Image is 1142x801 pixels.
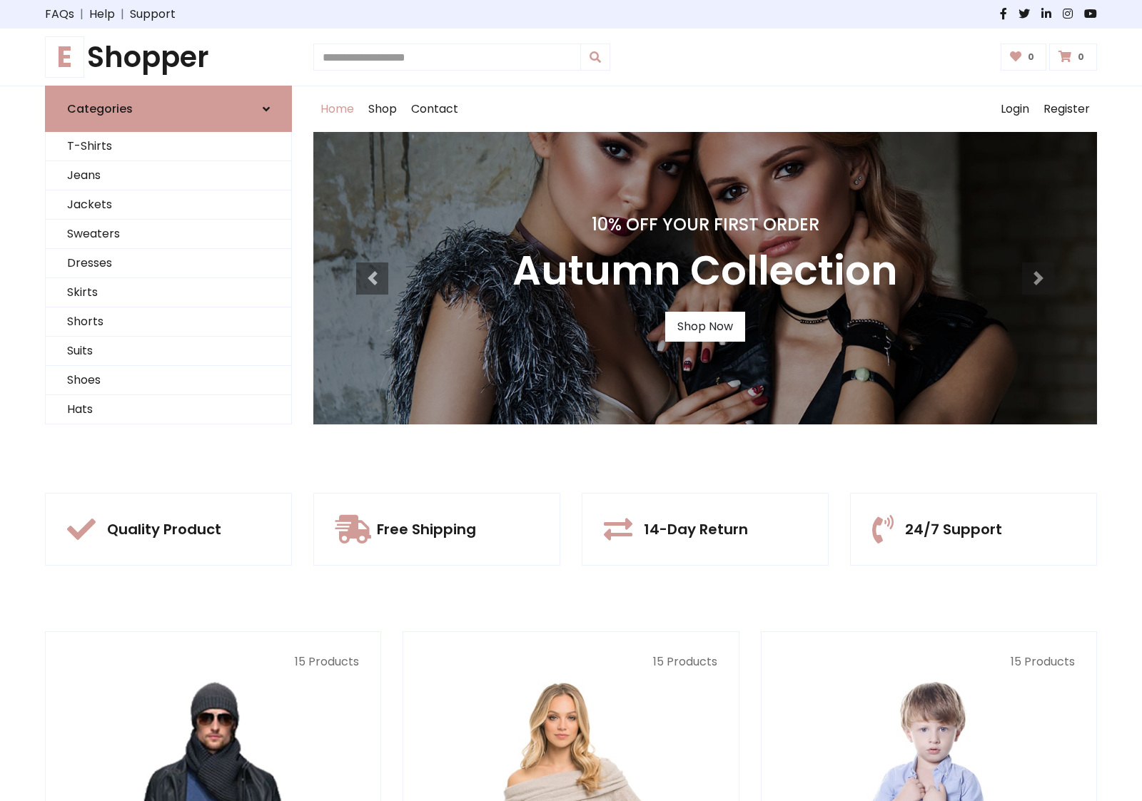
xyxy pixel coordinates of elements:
a: Shorts [46,307,291,337]
a: EShopper [45,40,292,74]
p: 15 Products [425,653,717,670]
a: Jackets [46,190,291,220]
a: Skirts [46,278,291,307]
a: Login [994,86,1036,132]
a: Categories [45,86,292,132]
a: Shop Now [665,312,745,342]
a: Dresses [46,249,291,278]
p: 15 Products [67,653,359,670]
h5: Free Shipping [377,521,476,538]
a: T-Shirts [46,132,291,161]
a: Hats [46,395,291,424]
span: 0 [1074,51,1088,63]
a: Shoes [46,366,291,395]
a: 0 [1049,44,1097,71]
span: | [115,6,130,23]
p: 15 Products [783,653,1075,670]
a: Register [1036,86,1097,132]
h1: Shopper [45,40,292,74]
span: E [45,36,84,78]
h6: Categories [67,102,133,116]
a: Contact [404,86,465,132]
a: Support [130,6,176,23]
h5: Quality Product [107,521,221,538]
h5: 24/7 Support [905,521,1002,538]
a: 0 [1001,44,1047,71]
a: Shop [361,86,404,132]
a: Suits [46,337,291,366]
span: | [74,6,89,23]
a: FAQs [45,6,74,23]
h5: 14-Day Return [644,521,748,538]
a: Help [89,6,115,23]
h4: 10% Off Your First Order [512,215,898,235]
a: Sweaters [46,220,291,249]
a: Home [313,86,361,132]
h3: Autumn Collection [512,247,898,295]
span: 0 [1024,51,1038,63]
a: Jeans [46,161,291,190]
